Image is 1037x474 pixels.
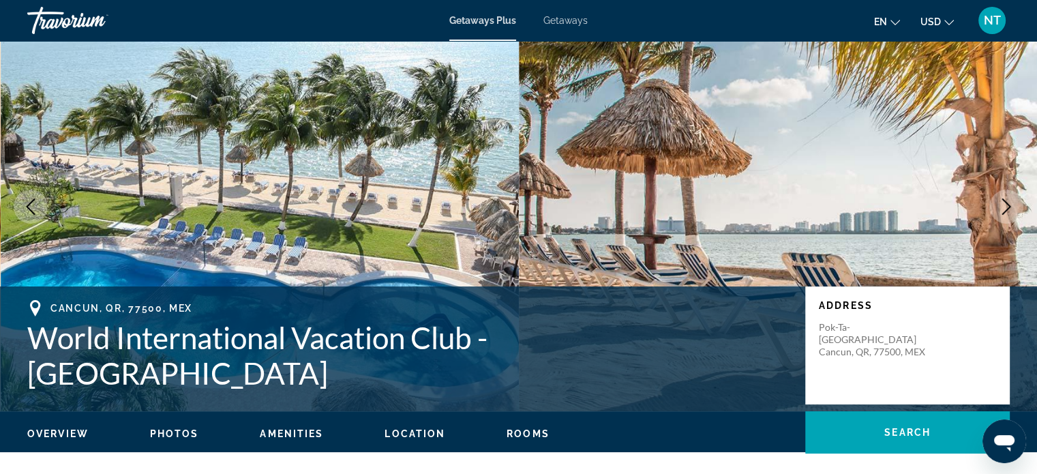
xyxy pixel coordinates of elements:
span: Rooms [507,428,550,439]
button: Search [805,411,1010,454]
button: Previous image [14,190,48,224]
button: Photos [150,428,199,440]
span: NT [984,14,1001,27]
a: Travorium [27,3,164,38]
span: Cancun, QR, 77500, MEX [50,303,192,314]
p: Address [819,300,996,311]
button: Change currency [920,12,954,31]
button: Amenities [260,428,323,440]
h1: World International Vacation Club - [GEOGRAPHIC_DATA] [27,320,792,391]
button: Location [385,428,445,440]
span: USD [920,16,941,27]
span: Overview [27,428,89,439]
p: Pok-ta-[GEOGRAPHIC_DATA] Cancun, QR, 77500, MEX [819,321,928,358]
span: Photos [150,428,199,439]
button: Next image [989,190,1023,224]
span: en [874,16,887,27]
iframe: Bouton de lancement de la fenêtre de messagerie [982,419,1026,463]
button: User Menu [974,6,1010,35]
span: Amenities [260,428,323,439]
button: Rooms [507,428,550,440]
a: Getaways [543,15,588,26]
button: Change language [874,12,900,31]
span: Location [385,428,445,439]
button: Overview [27,428,89,440]
span: Search [884,427,931,438]
a: Getaways Plus [449,15,516,26]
